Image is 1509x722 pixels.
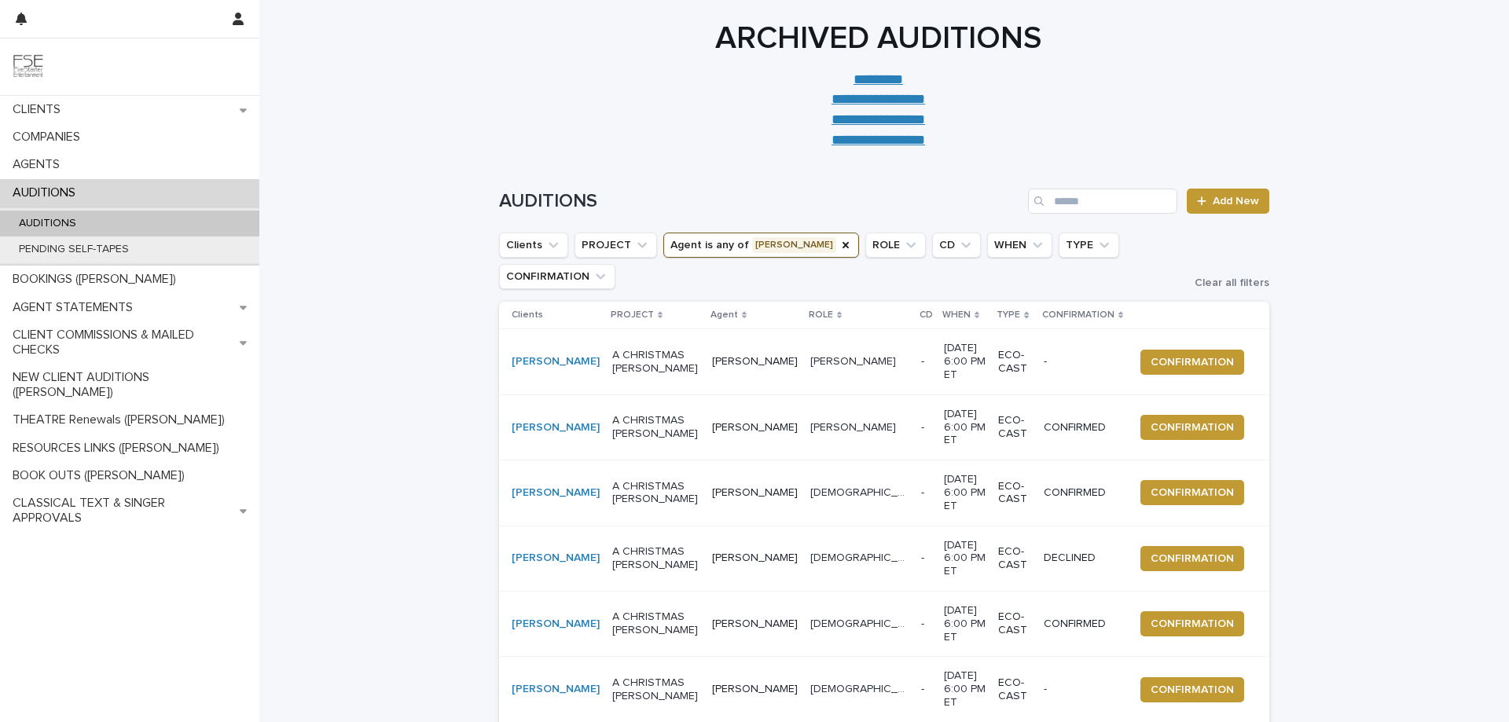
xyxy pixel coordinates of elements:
button: Agent [663,233,859,258]
a: [PERSON_NAME] [512,618,600,631]
p: ECO-CAST [998,480,1030,507]
p: MALE IDENTIFIED ENSEMBLE OR SWING [810,680,912,696]
p: - [921,552,931,565]
button: TYPE [1059,233,1119,258]
a: [PERSON_NAME] [512,552,600,565]
p: [PERSON_NAME] [712,421,798,434]
button: CONFIRMATION [1140,480,1244,505]
p: CLIENTS [6,102,73,117]
p: ROLE [809,306,833,324]
h1: ARCHIVED AUDITIONS [494,20,1264,57]
p: AUDITIONS [6,185,88,200]
p: AUDITIONS [6,217,89,230]
p: YOUNG EBENEZER [810,352,899,368]
a: Add New [1187,189,1269,214]
p: CONFIRMED [1044,421,1122,434]
p: AGENT STATEMENTS [6,300,145,315]
p: A CHRISTMAS [PERSON_NAME] [612,480,699,507]
p: [PERSON_NAME] [712,618,798,631]
p: CONFIRMED [1044,618,1122,631]
tr: [PERSON_NAME] A CHRISTMAS [PERSON_NAME][PERSON_NAME][DEMOGRAPHIC_DATA] IDENTIFIED ENSEMBLE OR SWI... [499,591,1269,656]
tr: [PERSON_NAME] A CHRISTMAS [PERSON_NAME][PERSON_NAME][DEMOGRAPHIC_DATA] IDENTIFIED ENSEMBLE OR SWI... [499,657,1269,722]
p: - [921,486,931,500]
p: AGENTS [6,157,72,172]
p: PENDING SELF-TAPES [6,243,141,256]
span: CONFIRMATION [1151,551,1234,566]
p: RESOURCES LINKS ([PERSON_NAME]) [6,441,232,456]
p: Clients [512,306,543,324]
tr: [PERSON_NAME] A CHRISTMAS [PERSON_NAME][PERSON_NAME][PERSON_NAME][PERSON_NAME] -[DATE] 6:00 PM ET... [499,394,1269,460]
p: CONFIRMATION [1042,306,1114,324]
p: [PERSON_NAME] [712,683,798,696]
button: CONFIRMATION [1140,350,1244,375]
button: Clients [499,233,568,258]
p: A CHRISTMAS [PERSON_NAME] [612,349,699,376]
p: MALE IDENTIFIED ENSEMBLE OR SWING [810,548,912,565]
tr: [PERSON_NAME] A CHRISTMAS [PERSON_NAME][PERSON_NAME][PERSON_NAME][PERSON_NAME] -[DATE] 6:00 PM ET... [499,329,1269,394]
p: ECO-CAST [998,349,1030,376]
p: ECO-CAST [998,676,1030,703]
button: ROLE [865,233,926,258]
span: CONFIRMATION [1151,420,1234,435]
p: [DATE] 6:00 PM ET [944,342,986,381]
p: [DATE] 6:00 PM ET [944,473,986,512]
p: COMPANIES [6,130,93,145]
p: CONFIRMED [1044,486,1122,500]
p: [PERSON_NAME] [712,486,798,500]
h1: AUDITIONS [499,190,1022,213]
p: - [921,355,931,368]
img: 9JgRvJ3ETPGCJDhvPVA5 [13,51,44,82]
p: ECO-CAST [998,610,1030,637]
button: PROJECT [575,233,657,258]
p: [DATE] 6:00 PM ET [944,408,986,447]
p: CLIENT COMMISSIONS & MAILED CHECKS [6,328,240,357]
input: Search [1028,189,1177,214]
span: Clear all filters [1195,277,1269,288]
p: [DATE] 6:00 PM ET [944,669,986,709]
p: WHEN [942,306,971,324]
p: - [921,683,931,696]
p: YOUNG EBENEZER [810,418,899,434]
p: BOOK OUTS ([PERSON_NAME]) [6,468,197,483]
p: [DATE] 6:00 PM ET [944,539,986,578]
span: Add New [1213,196,1259,207]
p: A CHRISTMAS [PERSON_NAME] [612,610,699,637]
p: - [921,618,931,631]
p: - [921,421,931,434]
p: CD [920,306,933,324]
button: CONFIRMATION [1140,415,1244,440]
tr: [PERSON_NAME] A CHRISTMAS [PERSON_NAME][PERSON_NAME][DEMOGRAPHIC_DATA] IDENTIFIED ENSEMBLE OR SWI... [499,526,1269,591]
a: [PERSON_NAME] [512,355,600,368]
p: A CHRISTMAS [PERSON_NAME] [612,545,699,572]
button: CONFIRMATION [1140,611,1244,636]
button: CONFIRMATION [1140,677,1244,702]
p: THEATRE Renewals ([PERSON_NAME]) [6,412,237,427]
a: [PERSON_NAME] [512,421,600,434]
span: CONFIRMATION [1151,682,1234,698]
p: NEW CLIENT AUDITIONS ([PERSON_NAME]) [6,370,259,400]
p: BOOKINGS ([PERSON_NAME]) [6,272,189,287]
p: [PERSON_NAME] [712,355,798,368]
p: ECO-CAST [998,545,1030,572]
button: CONFIRMATION [1140,546,1244,571]
p: A CHRISTMAS [PERSON_NAME] [612,414,699,441]
p: - [1044,355,1122,368]
button: Clear all filters [1182,277,1269,288]
a: [PERSON_NAME] [512,486,600,500]
p: TYPE [997,306,1020,324]
p: - [1044,683,1122,696]
a: [PERSON_NAME] [512,683,600,696]
p: [DATE] 6:00 PM ET [944,604,986,643]
p: ECO-CAST [998,414,1030,441]
p: CLASSICAL TEXT & SINGER APPROVALS [6,496,240,526]
p: Agent [710,306,738,324]
p: PROJECT [611,306,654,324]
tr: [PERSON_NAME] A CHRISTMAS [PERSON_NAME][PERSON_NAME][DEMOGRAPHIC_DATA] IDENTIFIED ENSEMBLE OR SWI... [499,460,1269,526]
button: CD [932,233,981,258]
p: [PERSON_NAME] [712,552,798,565]
button: CONFIRMATION [499,264,615,289]
p: MALE IDENTIFIED ENSEMBLE OR SWING [810,614,912,631]
p: DECLINED [1044,552,1122,565]
p: MALE IDENTIFIED ENSEMBLE OR SWING [810,483,912,500]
